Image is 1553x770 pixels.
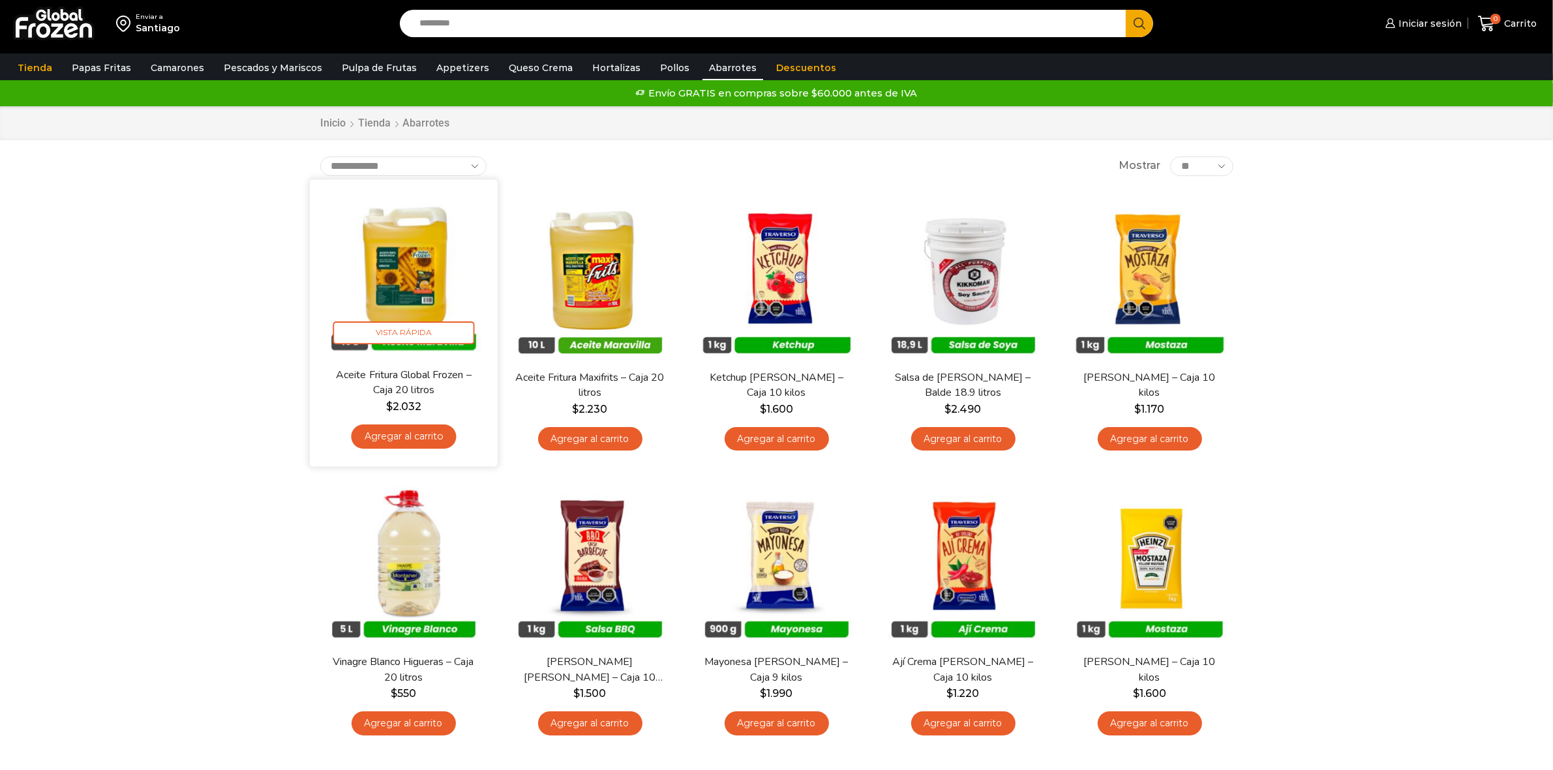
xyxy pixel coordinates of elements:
[538,427,642,451] a: Agregar al carrito: “Aceite Fritura Maxifrits - Caja 20 litros”
[574,687,607,700] bdi: 1.500
[761,687,767,700] span: $
[320,116,450,131] nav: Breadcrumb
[320,116,347,131] a: Inicio
[586,55,647,80] a: Hortalizas
[116,12,136,35] img: address-field-icon.svg
[701,655,851,685] a: Mayonesa [PERSON_NAME] – Caja 9 kilos
[911,711,1016,735] a: Agregar al carrito: “Ají Crema Traverso - Caja 10 kilos”
[1126,10,1153,37] button: Search button
[945,403,952,415] span: $
[1074,370,1224,400] a: [PERSON_NAME] – Caja 10 kilos
[1475,8,1540,39] a: 0 Carrito
[760,403,793,415] bdi: 1.600
[701,370,851,400] a: Ketchup [PERSON_NAME] – Caja 10 kilos
[385,400,421,412] bdi: 2.032
[515,370,665,400] a: Aceite Fritura Maxifrits – Caja 20 litros
[136,22,180,35] div: Santiago
[515,655,665,685] a: [PERSON_NAME] [PERSON_NAME] – Caja 10 kilos
[538,711,642,735] a: Agregar al carrito: “Salsa Barbacue Traverso - Caja 10 kilos”
[945,403,982,415] bdi: 2.490
[502,55,579,80] a: Queso Crema
[136,12,180,22] div: Enviar a
[911,427,1016,451] a: Agregar al carrito: “Salsa de Soya Kikkoman - Balde 18.9 litros”
[573,403,608,415] bdi: 2.230
[65,55,138,80] a: Papas Fritas
[761,687,793,700] bdi: 1.990
[430,55,496,80] a: Appetizers
[352,711,456,735] a: Agregar al carrito: “Vinagre Blanco Higueras - Caja 20 litros”
[385,400,392,412] span: $
[327,367,479,398] a: Aceite Fritura Global Frozen – Caja 20 litros
[351,424,456,449] a: Agregar al carrito: “Aceite Fritura Global Frozen – Caja 20 litros”
[144,55,211,80] a: Camarones
[888,370,1038,400] a: Salsa de [PERSON_NAME] – Balde 18.9 litros
[11,55,59,80] a: Tienda
[333,321,474,344] span: Vista Rápida
[947,687,954,700] span: $
[760,403,766,415] span: $
[403,117,450,129] h1: Abarrotes
[1135,403,1141,415] span: $
[947,687,980,700] bdi: 1.220
[1098,427,1202,451] a: Agregar al carrito: “Mostaza Traverso - Caja 10 kilos”
[725,427,829,451] a: Agregar al carrito: “Ketchup Traverso - Caja 10 kilos”
[1074,655,1224,685] a: [PERSON_NAME] – Caja 10 kilos
[702,55,763,80] a: Abarrotes
[1119,158,1160,173] span: Mostrar
[335,55,423,80] a: Pulpa de Frutas
[1135,403,1165,415] bdi: 1.170
[217,55,329,80] a: Pescados y Mariscos
[391,687,416,700] bdi: 550
[358,116,392,131] a: Tienda
[328,655,478,685] a: Vinagre Blanco Higueras – Caja 20 litros
[1098,711,1202,735] a: Agregar al carrito: “Mostaza Heinz - Caja 10 kilos”
[1501,17,1537,30] span: Carrito
[770,55,843,80] a: Descuentos
[574,687,580,700] span: $
[1133,687,1166,700] bdi: 1.600
[391,687,397,700] span: $
[654,55,696,80] a: Pollos
[725,711,829,735] a: Agregar al carrito: “Mayonesa Traverso - Caja 9 kilos”
[1490,14,1501,24] span: 0
[573,403,579,415] span: $
[1382,10,1462,37] a: Iniciar sesión
[1395,17,1462,30] span: Iniciar sesión
[1133,687,1139,700] span: $
[888,655,1038,685] a: Ají Crema [PERSON_NAME] – Caja 10 kilos
[320,156,487,176] select: Pedido de la tienda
